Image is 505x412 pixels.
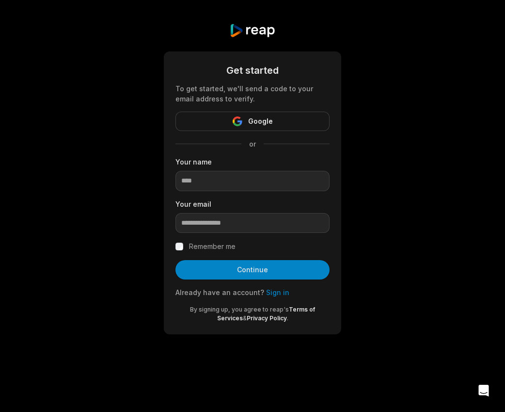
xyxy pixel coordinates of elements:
label: Your name [175,157,330,167]
span: Already have an account? [175,288,264,297]
label: Your email [175,199,330,209]
a: Privacy Policy [247,314,287,322]
button: Continue [175,260,330,280]
div: Get started [175,63,330,78]
div: Open Intercom Messenger [472,379,495,402]
button: Google [175,112,330,131]
span: . [287,314,288,322]
a: Sign in [266,288,289,297]
span: By signing up, you agree to reap's [190,306,289,313]
img: reap [229,23,275,38]
div: To get started, we'll send a code to your email address to verify. [175,83,330,104]
span: & [243,314,247,322]
span: Google [248,115,273,127]
label: Remember me [189,241,236,252]
span: or [241,139,264,149]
